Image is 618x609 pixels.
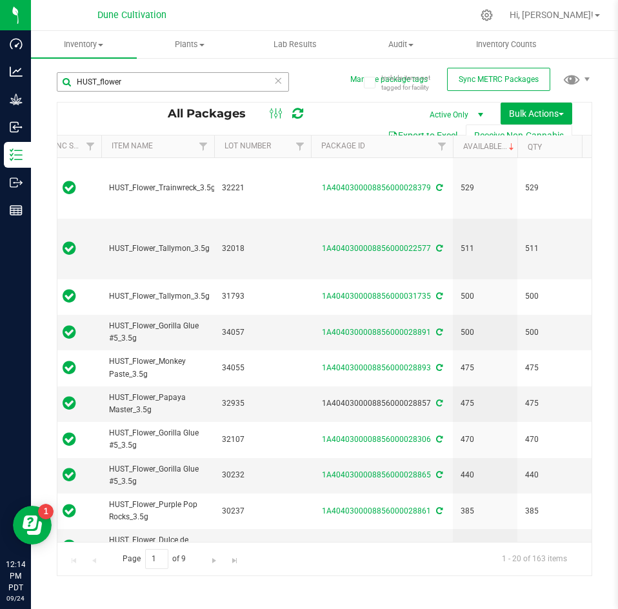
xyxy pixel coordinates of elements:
span: 31793 [222,290,303,303]
span: Audit [348,39,453,50]
inline-svg: Dashboard [10,37,23,50]
span: HUST_Flower_Gorilla Glue #5_3.5g [109,320,206,344]
span: Sync from Compliance System [434,292,443,301]
span: 32018 [222,243,303,255]
a: Filter [432,135,453,157]
span: 1 - 20 of 163 items [492,549,577,568]
span: 500 [525,326,574,339]
span: 475 [461,362,510,374]
span: 34057 [222,326,303,339]
span: HUST_Flower_Gorilla Glue #5_3.5g [109,463,206,488]
span: 30232 [222,469,303,481]
span: 475 [525,397,574,410]
span: Dune Cultivation [97,10,166,21]
a: Filter [80,135,101,157]
span: 30237 [222,505,303,517]
span: Sync METRC Packages [459,75,539,84]
span: 32221 [222,182,303,194]
span: All Packages [168,106,259,121]
a: Inventory Counts [454,31,559,58]
span: In Sync [63,430,76,448]
a: Filter [193,135,214,157]
span: 385 [461,505,510,517]
span: In Sync [63,394,76,412]
a: 1A4040300008856000022577 [322,244,431,253]
button: Bulk Actions [501,103,572,125]
span: Page of 9 [112,549,197,569]
span: Sync from Compliance System [434,244,443,253]
a: Plants [137,31,243,58]
span: Inventory [31,39,137,50]
a: Inventory [31,31,137,58]
div: Manage settings [479,9,495,21]
input: 1 [145,549,168,569]
span: In Sync [63,537,76,555]
button: Export to Excel [379,125,466,146]
a: 1A4040300008856000031735 [322,292,431,301]
p: 12:14 PM PDT [6,559,25,594]
a: Lot Number [224,141,271,150]
span: 529 [461,182,510,194]
a: Lab Results [243,31,348,58]
span: 32107 [222,434,303,446]
a: Go to the last page [225,549,244,566]
span: 500 [461,326,510,339]
span: HUST_Flower_Tallymon_3.5g [109,243,210,255]
span: Sync from Compliance System [434,470,443,479]
inline-svg: Outbound [10,176,23,189]
span: HUST_Flower_Trainwreck_3.5g [109,182,215,194]
span: Sync from Compliance System [434,399,443,408]
span: 475 [461,397,510,410]
span: 475 [525,362,574,374]
span: 511 [461,243,510,255]
span: In Sync [63,359,76,377]
p: 09/24 [6,594,25,603]
a: 1A4040300008856000028861 [322,506,431,515]
button: Sync METRC Packages [447,68,550,91]
span: Sync from Compliance System [434,183,443,192]
a: Audit [348,31,454,58]
inline-svg: Reports [10,204,23,217]
button: Receive Non-Cannabis [466,125,572,146]
span: 32935 [222,397,303,410]
span: HUST_Flower_Dulce de Uva_3.5g [109,534,206,559]
inline-svg: Analytics [10,65,23,78]
a: 1A4040300008856000028306 [322,435,431,444]
a: Available [463,142,517,151]
span: In Sync [63,323,76,341]
span: Inventory Counts [459,39,554,50]
inline-svg: Inbound [10,121,23,134]
a: Filter [290,135,311,157]
a: 1A4040300008856000028865 [322,470,431,479]
button: Manage package tags [350,74,428,85]
span: 440 [461,469,510,481]
span: 274 [461,541,510,553]
span: Lab Results [256,39,334,50]
span: 34050 [222,541,303,553]
span: In Sync [63,287,76,305]
span: Clear [274,72,283,89]
span: In Sync [63,502,76,520]
div: 1A4040300008856000028857 [309,397,455,410]
span: In Sync [63,179,76,197]
inline-svg: Inventory [10,148,23,161]
a: 1A4040300008856000028893 [322,363,431,372]
span: 34055 [222,362,303,374]
span: 511 [525,243,574,255]
span: Sync from Compliance System [434,328,443,337]
iframe: Resource center unread badge [38,504,54,519]
span: Plants [137,39,242,50]
span: Bulk Actions [509,108,564,119]
span: 529 [525,182,574,194]
span: HUST_Flower_Papaya Master_3.5g [109,392,206,416]
span: Sync from Compliance System [434,506,443,515]
iframe: Resource center [13,506,52,544]
a: Sync Status [47,141,97,150]
a: 1A4040300008856000028379 [322,183,431,192]
span: 500 [461,290,510,303]
span: Sync from Compliance System [434,363,443,372]
span: In Sync [63,239,76,257]
span: Include items not tagged for facility [381,73,446,92]
inline-svg: Grow [10,93,23,106]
